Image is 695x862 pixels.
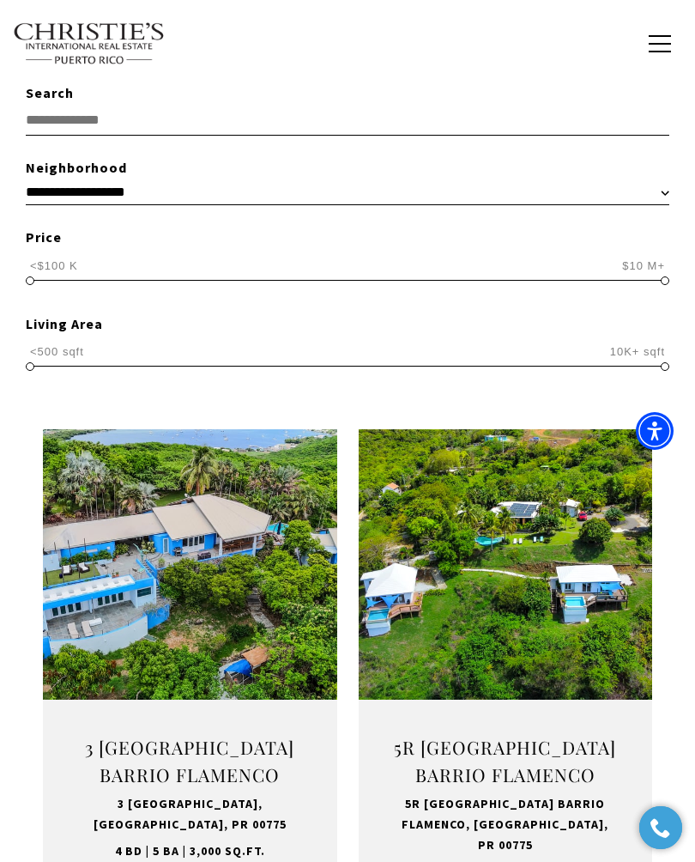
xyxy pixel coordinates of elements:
span: $10 M+ [618,258,669,274]
button: VIEW PROPERTY [412,628,600,677]
div: Living Area [26,313,669,336]
span: 10K+ sqft [606,343,669,360]
a: VIEW PROPERTY [88,629,293,645]
div: Price [26,227,669,249]
div: Search [26,82,669,105]
img: Christie's International Real Estate text transparent background [13,22,166,65]
a: SHARE PROPERTY [91,695,289,744]
a: VIEW PROPERTY [403,629,608,645]
button: VIEW PROPERTY [96,628,284,677]
span: <500 sqft [26,343,88,360]
span: <$100 K [26,258,82,274]
a: SHARE PROPERTY [406,695,604,744]
button: button [638,19,682,69]
div: Neighborhood [26,157,669,179]
div: Accessibility Menu [636,412,674,450]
